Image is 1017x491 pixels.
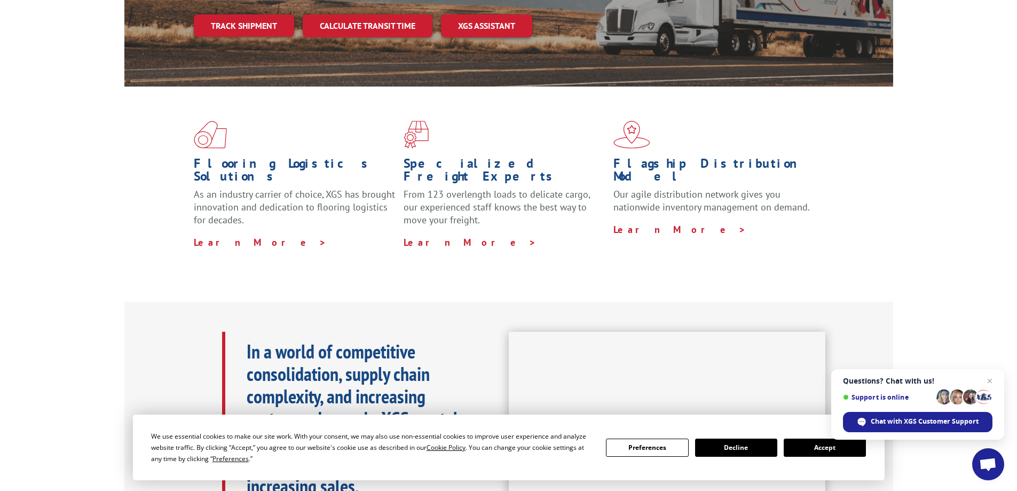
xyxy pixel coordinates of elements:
div: We use essential cookies to make our site work. With your consent, we may also use non-essential ... [151,431,593,464]
div: Cookie Consent Prompt [133,415,885,480]
a: XGS ASSISTANT [441,14,532,37]
h1: Specialized Freight Experts [404,157,605,188]
span: Chat with XGS Customer Support [843,412,992,432]
span: Chat with XGS Customer Support [871,417,979,426]
button: Accept [784,439,866,457]
span: Support is online [843,393,933,401]
p: From 123 overlength loads to delicate cargo, our experienced staff knows the best way to move you... [404,188,605,236]
h1: Flooring Logistics Solutions [194,157,396,188]
a: Learn More > [194,236,327,248]
a: Learn More > [613,223,746,236]
span: Questions? Chat with us! [843,377,992,385]
span: Cookie Policy [427,443,466,452]
img: xgs-icon-flagship-distribution-model-red [613,121,650,149]
span: Preferences [212,454,249,463]
img: xgs-icon-focused-on-flooring-red [404,121,429,149]
span: Our agile distribution network gives you nationwide inventory management on demand. [613,188,810,213]
a: Learn More > [404,236,537,248]
a: Calculate transit time [303,14,432,37]
button: Decline [695,439,777,457]
h1: Flagship Distribution Model [613,157,815,188]
a: Track shipment [194,14,294,37]
a: Open chat [972,448,1004,480]
img: xgs-icon-total-supply-chain-intelligence-red [194,121,227,149]
span: As an industry carrier of choice, XGS has brought innovation and dedication to flooring logistics... [194,188,395,226]
button: Preferences [606,439,688,457]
